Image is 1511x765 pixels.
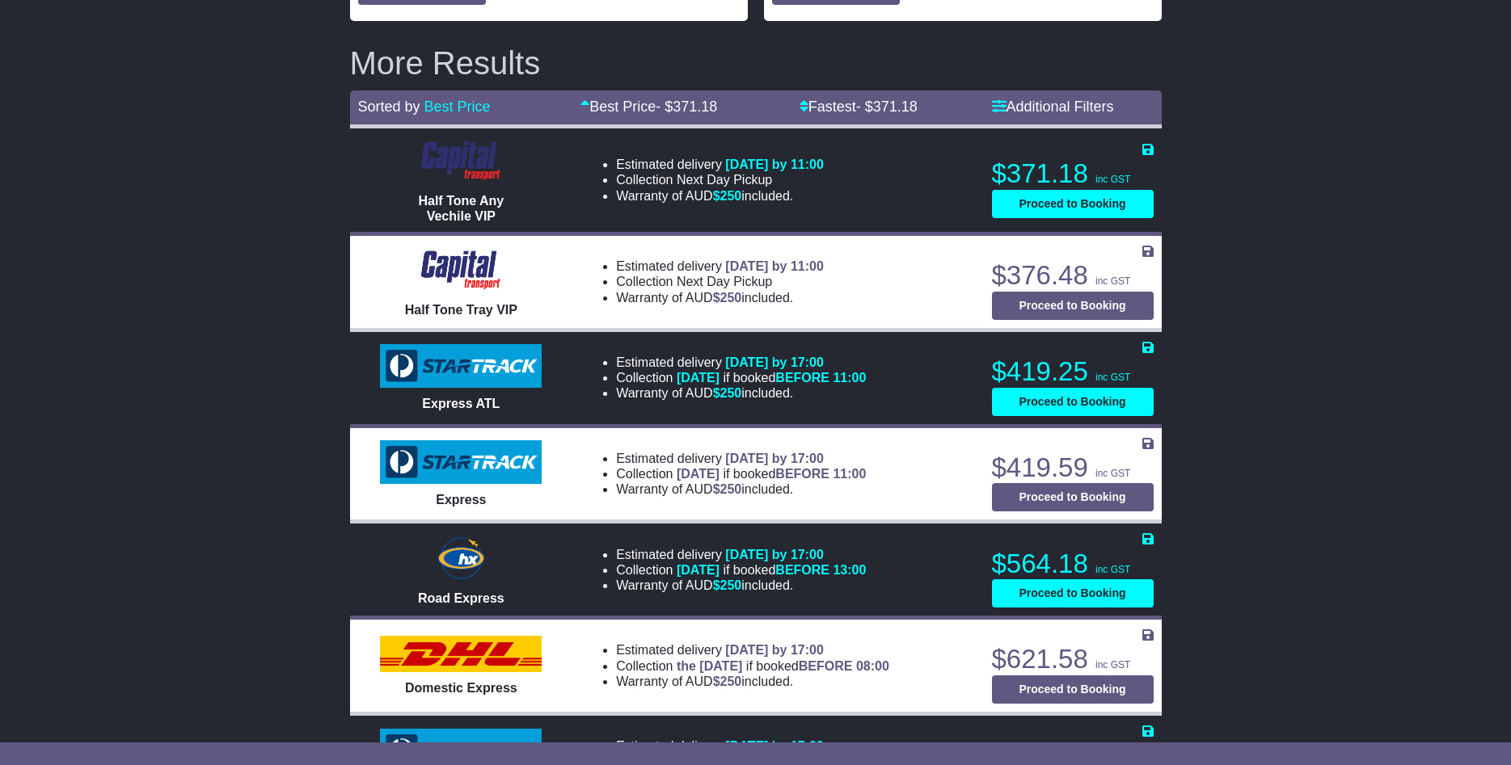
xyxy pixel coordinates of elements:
li: Estimated delivery [616,355,866,370]
span: Domestic Express [405,681,517,695]
p: $419.25 [992,355,1154,388]
span: BEFORE [799,659,853,673]
span: $ [713,675,742,688]
span: 250 [720,482,742,496]
button: Proceed to Booking [992,675,1154,704]
span: inc GST [1095,659,1130,670]
span: $ [713,482,742,496]
p: $621.58 [992,643,1154,675]
span: Sorted by [358,99,420,115]
span: Next Day Pickup [677,275,772,288]
span: BEFORE [775,371,829,385]
span: 08:00 [856,659,889,673]
li: Collection [616,172,824,187]
span: 250 [720,291,742,305]
img: Hunter Express: Road Express [434,534,487,582]
span: BEFORE [775,563,829,577]
span: Half Tone Tray VIP [405,303,517,317]
span: inc GST [1095,275,1130,287]
li: Collection [616,274,824,289]
button: Proceed to Booking [992,388,1154,416]
span: if booked [677,467,866,481]
span: 250 [720,675,742,688]
button: Proceed to Booking [992,579,1154,607]
span: - $ [856,99,918,115]
a: Fastest- $371.18 [800,99,918,115]
button: Proceed to Booking [992,292,1154,320]
span: [DATE] by 17:00 [725,643,824,657]
li: Warranty of AUD included. [616,188,824,204]
li: Collection [616,562,866,578]
span: 11:00 [833,371,866,385]
button: Proceed to Booking [992,190,1154,218]
span: [DATE] by 11:00 [725,259,824,273]
p: $371.18 [992,158,1154,190]
span: 11:00 [833,467,866,481]
span: 250 [720,386,742,400]
li: Warranty of AUD included. [616,578,866,593]
span: 371.18 [873,99,918,115]
span: inc GST [1095,564,1130,575]
img: StarTrack: Express [380,440,542,484]
span: [DATE] [677,467,720,481]
span: [DATE] [677,371,720,385]
button: Proceed to Booking [992,483,1154,511]
span: Road Express [418,591,504,605]
span: if booked [677,563,866,577]
li: Estimated delivery [616,451,866,466]
span: inc GST [1095,372,1130,383]
span: [DATE] by 17:00 [725,452,824,465]
span: $ [713,578,742,592]
span: 250 [720,578,742,592]
span: Next Day Pickup [677,173,772,187]
span: 250 [720,189,742,203]
span: 13:00 [833,563,866,577]
span: BEFORE [775,467,829,481]
li: Collection [616,658,889,674]
p: $419.59 [992,452,1154,484]
span: inc GST [1095,468,1130,479]
img: CapitalTransport: Half Tone Any Vechile VIP [414,137,509,185]
span: if booked [677,659,889,673]
span: [DATE] by 17:00 [725,548,824,561]
span: $ [713,189,742,203]
span: [DATE] [677,563,720,577]
span: - $ [656,99,717,115]
span: [DATE] by 17:00 [725,355,824,369]
img: StarTrack: Express ATL [380,344,542,388]
a: Best Price [424,99,491,115]
span: $ [713,386,742,400]
span: the [DATE] [677,659,742,673]
span: 371.18 [673,99,717,115]
li: Warranty of AUD included. [616,481,866,497]
li: Collection [616,370,866,385]
p: $564.18 [992,548,1154,580]
li: Estimated delivery [616,738,866,754]
span: Express [436,493,486,506]
li: Estimated delivery [616,259,824,274]
li: Estimated delivery [616,157,824,172]
li: Collection [616,466,866,481]
a: Best Price- $371.18 [580,99,717,115]
li: Warranty of AUD included. [616,674,889,689]
li: Estimated delivery [616,547,866,562]
img: CapitalTransport: Half Tone Tray VIP [414,246,509,294]
span: [DATE] by 17:00 [725,739,824,753]
img: DHL: Domestic Express [380,636,542,671]
p: $376.48 [992,259,1154,292]
span: Express ATL [422,397,500,410]
span: inc GST [1095,174,1130,185]
li: Estimated delivery [616,642,889,658]
span: $ [713,291,742,305]
span: Half Tone Any Vechile VIP [418,194,504,223]
li: Warranty of AUD included. [616,385,866,401]
span: if booked [677,371,866,385]
a: Additional Filters [992,99,1114,115]
h2: More Results [350,45,1162,81]
li: Warranty of AUD included. [616,290,824,305]
span: [DATE] by 11:00 [725,158,824,171]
